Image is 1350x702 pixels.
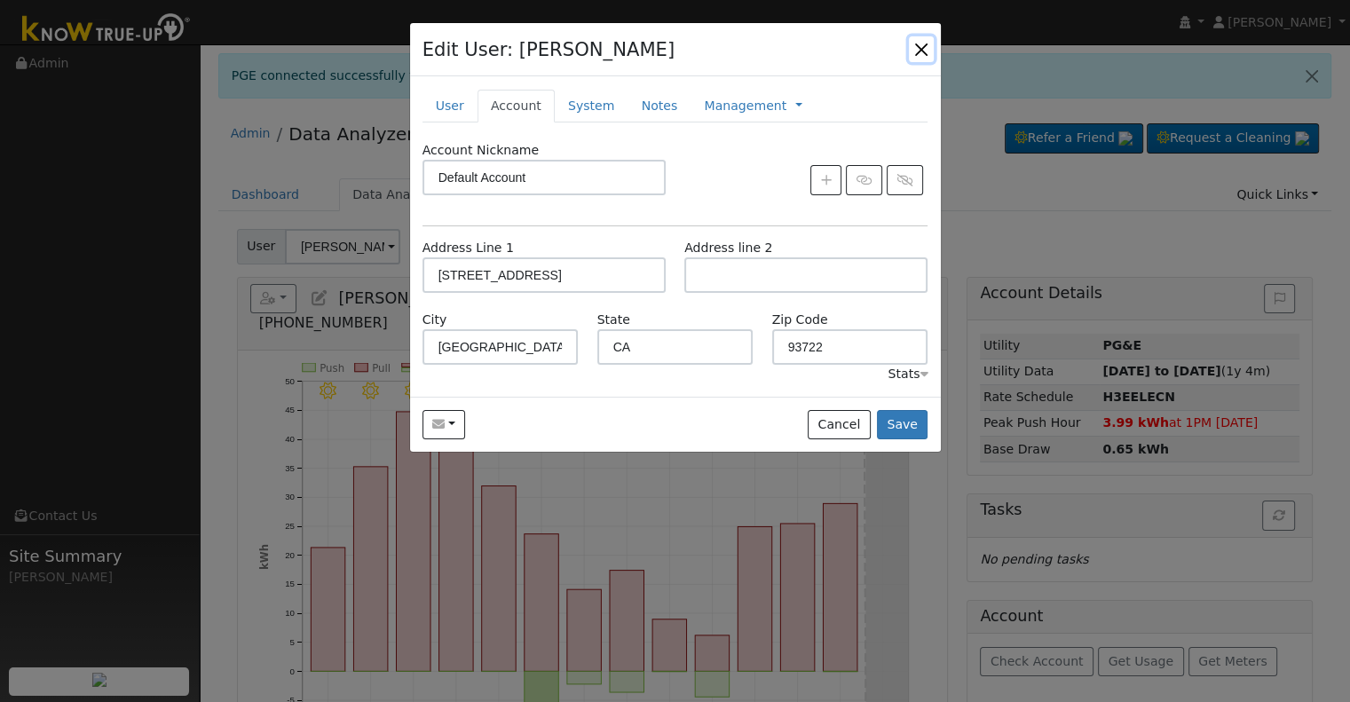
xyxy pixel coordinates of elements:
button: Create New Account [810,165,841,195]
a: User [422,90,478,122]
label: City [422,311,447,329]
div: Stats [888,365,928,383]
button: Cancel [808,410,871,440]
a: System [555,90,628,122]
label: Zip Code [772,311,828,329]
button: andrewhawj@gmail.com [422,410,466,440]
label: Address Line 1 [422,239,514,257]
label: State [597,311,630,329]
button: Unlink Account [887,165,923,195]
h4: Edit User: [PERSON_NAME] [422,35,675,64]
button: Save [877,410,928,440]
label: Account Nickname [422,141,540,160]
button: Link Account [846,165,882,195]
a: Account [478,90,555,122]
a: Notes [628,90,691,122]
a: Management [704,97,786,115]
label: Address line 2 [684,239,772,257]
